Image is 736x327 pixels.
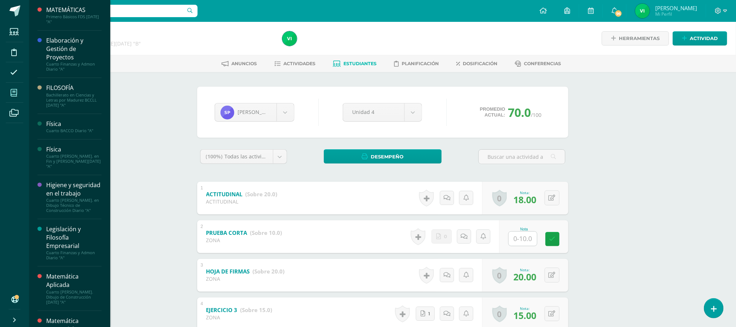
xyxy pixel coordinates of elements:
[206,189,278,200] a: ACTITUDINAL (Sobre 20.0)
[371,150,403,163] span: Desempeño
[283,61,315,66] span: Actividades
[46,84,102,92] div: FILOSOFÍA
[514,190,537,195] div: Nota:
[479,150,565,164] input: Buscar una actividad aquí...
[463,61,497,66] span: Dosificación
[206,275,285,282] div: ZONA
[46,145,102,154] div: Física
[46,145,102,169] a: FísicaCuarto [PERSON_NAME]. en Fin y [PERSON_NAME][DATE] "A"
[222,58,257,70] a: Anuncios
[324,149,442,163] a: Desempeño
[46,250,102,260] div: Cuarto Finanzas y Admon Diario "A"
[253,268,285,275] strong: (Sobre 20.0)
[673,31,727,46] a: Actividad
[46,198,102,213] div: Cuarto [PERSON_NAME]. en Dibujo Técnico de Construcción Diario "A"
[635,4,650,18] img: 2d6c5218f3eecabe914ceee1e10fdaf2.png
[46,6,102,24] a: MATEMÁTICASPrimero Básicos FDS [DATE] "A"
[602,31,669,46] a: Herramientas
[206,190,243,198] b: ACTITUDINAL
[46,154,102,169] div: Cuarto [PERSON_NAME]. en Fin y [PERSON_NAME][DATE] "A"
[524,61,561,66] span: Conferencias
[46,36,102,72] a: Elaboración y Gestión de ProyectosCuarto Finanzas y Admon Diario "A"
[508,227,540,231] div: Nota
[515,58,561,70] a: Conferencias
[200,150,287,163] a: (100%)Todas las actividades de esta unidad
[206,153,223,160] span: (100%)
[514,193,537,206] span: 18.00
[508,105,531,120] span: 70.0
[34,5,198,17] input: Busca un usuario...
[480,106,505,118] span: Promedio actual:
[46,181,102,198] div: Higiene y seguridad en el trabajo
[444,230,447,243] span: 0
[46,225,102,250] div: Legislación y Filosofía Empresarial
[514,306,537,311] div: Nota:
[46,181,102,213] a: Higiene y seguridad en el trabajoCuarto [PERSON_NAME]. en Dibujo Técnico de Construcción Diario "A"
[46,272,102,289] div: Matemática Aplicada
[492,267,507,284] a: 0
[416,307,435,321] a: 1
[46,225,102,260] a: Legislación y Filosofía EmpresarialCuarto Finanzas y Admon Diario "A"
[231,61,257,66] span: Anuncios
[46,6,102,14] div: MATEMÁTICAS
[282,31,297,46] img: 2d6c5218f3eecabe914ceee1e10fdaf2.png
[655,11,697,17] span: Mi Perfil
[343,61,377,66] span: Estudiantes
[514,267,537,272] div: Nota:
[352,103,395,121] span: Unidad 4
[215,103,294,121] a: [PERSON_NAME]
[206,314,272,321] div: ZONA
[206,237,282,244] div: ZONA
[509,232,537,246] input: 0-10.0
[225,153,315,160] span: Todas las actividades de esta unidad
[46,14,102,24] div: Primero Básicos FDS [DATE] "A"
[46,84,102,107] a: FILOSOFÍABachillerato en Ciencias y Letras por Madurez BCCLL [DATE] "A"
[619,32,660,45] span: Herramientas
[655,4,697,12] span: [PERSON_NAME]
[46,128,102,133] div: Cuarto BACCO Diario "A"
[206,304,272,316] a: EJERCICIO 3 (Sobre 15.0)
[206,227,282,239] a: PRUEBA CORTA (Sobre 10.0)
[46,92,102,108] div: Bachillerato en Ciencias y Letras por Madurez BCCLL [DATE] "A"
[206,198,278,205] div: ACTITUDINAL
[206,266,285,277] a: HOJA DE FIRMAS (Sobre 20.0)
[240,306,272,314] strong: (Sobre 15.0)
[46,62,102,72] div: Cuarto Finanzas y Admon Diario "A"
[531,111,542,118] span: /100
[690,32,718,45] span: Actividad
[57,40,274,47] div: Cuarto BACO Domingo 'B'
[46,36,102,62] div: Elaboración y Gestión de Proyectos
[57,30,274,40] h1: FÍSICA I
[46,120,102,128] div: Física
[514,309,537,322] span: 15.00
[492,306,507,322] a: 0
[250,229,282,236] strong: (Sobre 10.0)
[492,190,507,206] a: 0
[614,9,622,17] span: 96
[246,190,278,198] strong: (Sobre 20.0)
[274,58,315,70] a: Actividades
[206,306,238,314] b: EJERCICIO 3
[456,58,497,70] a: Dosificación
[46,272,102,304] a: Matemática AplicadaCuarto [PERSON_NAME]. Dibujo de Construcción [DATE] "A"
[220,106,234,119] img: cc32c61c240dddc780751fdb3784d774.png
[238,109,279,115] span: [PERSON_NAME]
[206,229,247,236] b: PRUEBA CORTA
[514,271,537,283] span: 20.00
[402,61,439,66] span: Planificación
[46,120,102,133] a: FísicaCuarto BACCO Diario "A"
[206,268,250,275] b: HOJA DE FIRMAS
[428,307,430,320] span: 1
[333,58,377,70] a: Estudiantes
[343,103,422,121] a: Unidad 4
[46,289,102,305] div: Cuarto [PERSON_NAME]. Dibujo de Construcción [DATE] "A"
[394,58,439,70] a: Planificación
